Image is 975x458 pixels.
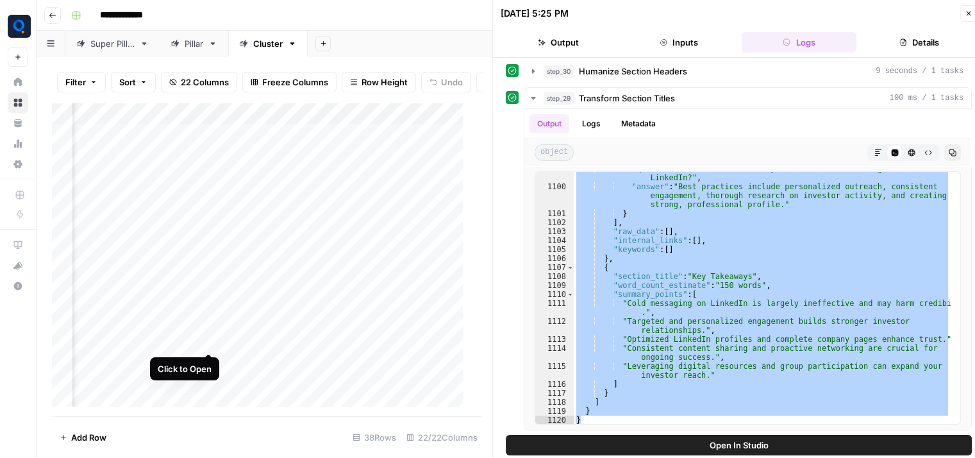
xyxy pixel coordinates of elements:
div: [DATE] 5:25 PM [501,7,569,20]
span: Filter [65,76,86,89]
button: Freeze Columns [242,72,337,92]
div: 100 ms / 1 tasks [524,109,971,430]
div: 1100 [535,182,574,209]
div: 1120 [535,416,574,425]
div: 1102 [535,218,574,227]
button: Open In Studio [506,435,972,455]
div: 1103 [535,227,574,236]
span: Sort [119,76,136,89]
a: Your Data [8,113,28,133]
a: AirOps Academy [8,235,28,255]
button: What's new? [8,255,28,276]
button: Undo [421,72,471,92]
span: Toggle code folding, rows 1110 through 1116 [567,290,574,299]
div: Super Pillar [90,37,135,50]
div: 1114 [535,344,574,362]
span: Transform Section Titles [579,92,675,105]
a: Super Pillar [65,31,160,56]
button: Add Row [52,427,114,448]
span: Row Height [362,76,408,89]
button: 9 seconds / 1 tasks [524,61,971,81]
button: Workspace: Qubit - SEO [8,10,28,42]
div: 38 Rows [347,427,401,448]
button: Row Height [342,72,416,92]
div: 1112 [535,317,574,335]
button: Output [501,32,616,53]
button: Logs [742,32,857,53]
button: Logs [574,114,608,133]
div: Click to Open [158,362,212,375]
span: step_30 [544,65,574,78]
span: Undo [441,76,463,89]
span: Freeze Columns [262,76,328,89]
div: 1111 [535,299,574,317]
span: Add Row [71,431,106,444]
div: 1115 [535,362,574,380]
span: Humanize Section Headers [579,65,687,78]
img: Qubit - SEO Logo [8,15,31,38]
div: 1106 [535,254,574,263]
span: Open In Studio [710,439,769,452]
a: Cluster [228,31,308,56]
button: Metadata [613,114,663,133]
button: 100 ms / 1 tasks [524,88,971,108]
div: 1101 [535,209,574,218]
a: Home [8,72,28,92]
div: 1113 [535,335,574,344]
a: Pillar [160,31,228,56]
div: What's new? [8,256,28,275]
div: 1104 [535,236,574,245]
button: Output [529,114,569,133]
span: 9 seconds / 1 tasks [876,65,963,77]
span: 100 ms / 1 tasks [890,92,963,104]
div: 1117 [535,389,574,398]
div: 1116 [535,380,574,389]
div: Cluster [253,37,283,50]
span: step_29 [544,92,574,105]
span: Toggle code folding, rows 1107 through 1117 [567,263,574,272]
div: 1105 [535,245,574,254]
button: Help + Support [8,276,28,296]
span: 22 Columns [181,76,229,89]
button: 22 Columns [161,72,237,92]
a: Browse [8,92,28,113]
div: 1109 [535,281,574,290]
button: Inputs [621,32,737,53]
button: Filter [57,72,106,92]
div: 1099 [535,164,574,182]
a: Usage [8,133,28,154]
div: 22/22 Columns [401,427,483,448]
div: 1110 [535,290,574,299]
div: Pillar [185,37,203,50]
div: 1108 [535,272,574,281]
div: 1119 [535,407,574,416]
a: Settings [8,154,28,174]
span: object [535,144,574,161]
button: Sort [111,72,156,92]
div: 1107 [535,263,574,272]
div: 1118 [535,398,574,407]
